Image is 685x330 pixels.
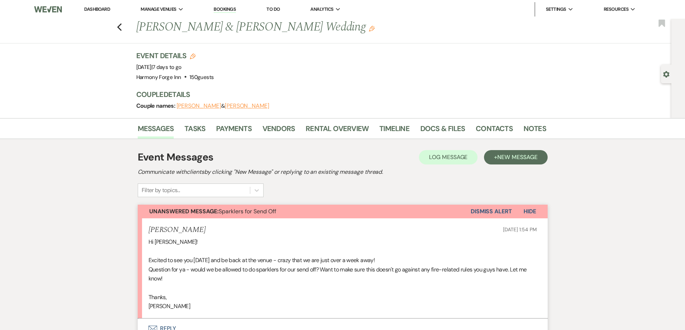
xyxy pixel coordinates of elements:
[142,186,180,195] div: Filter by topics...
[152,64,181,71] span: 7 days to go
[663,70,670,77] button: Open lead details
[177,102,269,110] span: &
[84,6,110,12] a: Dashboard
[420,123,465,139] a: Docs & Files
[476,123,513,139] a: Contacts
[216,123,252,139] a: Payments
[136,89,539,99] h3: Couple Details
[177,103,221,109] button: [PERSON_NAME]
[149,226,206,234] h5: [PERSON_NAME]
[310,6,333,13] span: Analytics
[266,6,280,12] a: To Do
[138,168,548,176] h2: Communicate with clients by clicking "New Message" or replying to an existing message thread.
[138,150,214,165] h1: Event Messages
[471,205,512,218] button: Dismiss Alert
[503,226,536,233] span: [DATE] 1:54 PM
[136,74,181,81] span: Harmony Forge Inn
[151,64,182,71] span: |
[604,6,629,13] span: Resources
[225,103,269,109] button: [PERSON_NAME]
[512,205,548,218] button: Hide
[524,123,546,139] a: Notes
[149,265,537,283] p: Question for ya - would we be allowed to do sparklers for our send off? Want to make sure this do...
[262,123,295,139] a: Vendors
[429,153,467,161] span: Log Message
[214,6,236,13] a: Bookings
[484,150,547,164] button: +New Message
[138,205,471,218] button: Unanswered Message:Sparklers for Send Off
[149,237,537,247] p: Hi [PERSON_NAME]!
[149,293,537,302] p: Thanks,
[379,123,410,139] a: Timeline
[149,208,219,215] strong: Unanswered Message:
[189,74,214,81] span: 150 guests
[138,123,174,139] a: Messages
[149,208,276,215] span: Sparklers for Send Off
[149,302,537,311] p: [PERSON_NAME]
[546,6,566,13] span: Settings
[497,153,537,161] span: New Message
[136,64,182,71] span: [DATE]
[369,25,375,32] button: Edit
[136,102,177,110] span: Couple names:
[34,2,61,17] img: Weven Logo
[141,6,176,13] span: Manage Venues
[419,150,478,164] button: Log Message
[149,256,537,265] p: Excited to see you [DATE] and be back at the venue - crazy that we are just over a week away!
[136,19,458,36] h1: [PERSON_NAME] & [PERSON_NAME] Wedding
[136,51,214,61] h3: Event Details
[184,123,205,139] a: Tasks
[306,123,369,139] a: Rental Overview
[524,208,536,215] span: Hide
